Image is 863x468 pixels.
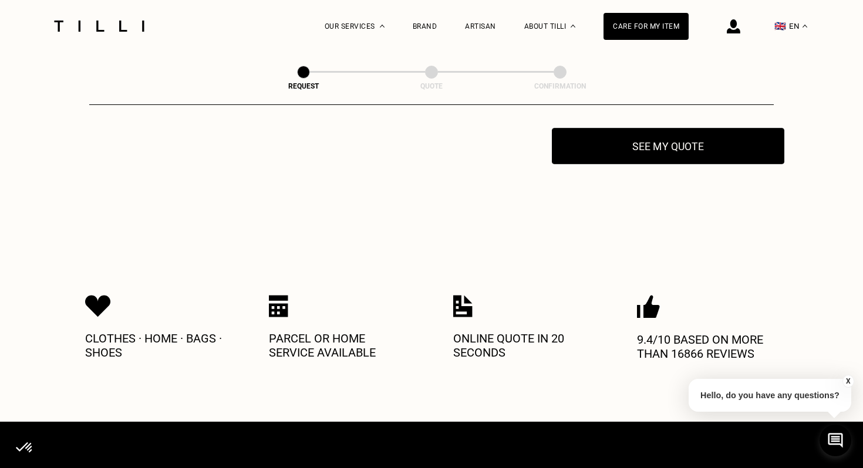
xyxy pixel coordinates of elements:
[50,21,149,32] img: Tilli seamstress service logo
[842,375,854,388] button: X
[373,82,490,90] div: Quote
[85,331,226,360] p: Clothes · Home · Bags · Shoes
[774,21,786,32] span: 🇬🇧
[465,22,496,30] a: Artisan
[727,19,740,33] img: login icon
[571,25,575,28] img: About dropdown menu
[637,333,778,361] p: 9.4/10 based on more than 16866 reviews
[552,128,784,164] button: See my quote
[689,379,851,412] p: Hello, do you have any questions?
[245,82,362,90] div: Request
[637,295,660,318] img: Icon
[453,295,473,317] img: Icon
[413,22,437,30] a: Brand
[269,331,410,360] p: Parcel or home service available
[803,25,807,28] img: menu déroulant
[501,82,619,90] div: Confirmation
[380,25,385,28] img: Dropdown menu
[269,295,288,317] img: Icon
[85,295,111,317] img: Icon
[604,13,689,40] a: Care for my item
[453,331,594,360] p: Online quote in 20 seconds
